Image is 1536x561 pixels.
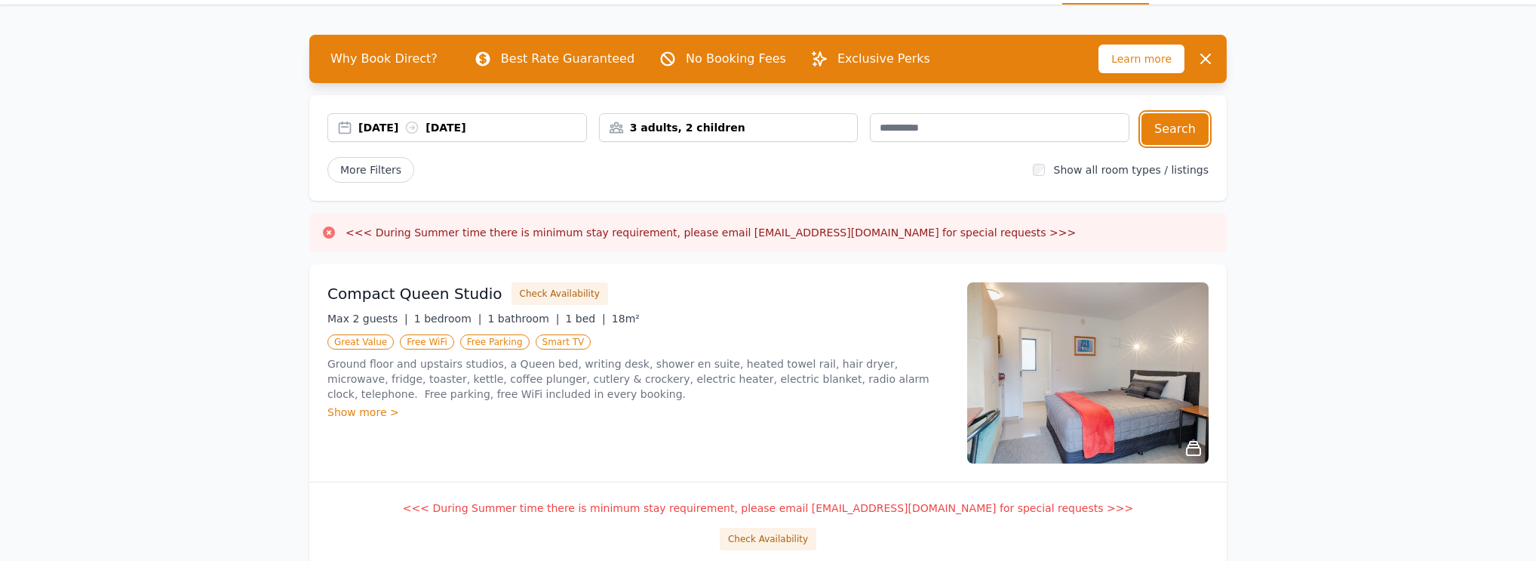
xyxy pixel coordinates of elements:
h3: Compact Queen Studio [327,283,502,304]
span: Max 2 guests | [327,313,408,325]
div: [DATE] [DATE] [358,120,586,135]
button: Check Availability [720,528,816,550]
h3: <<< During Summer time there is minimum stay requirement, please email [EMAIL_ADDRESS][DOMAIN_NAM... [346,225,1076,240]
span: Great Value [327,334,394,350]
span: Free WiFi [400,334,454,350]
label: Show all room types / listings [1054,164,1209,176]
p: <<< During Summer time there is minimum stay requirement, please email [EMAIL_ADDRESS][DOMAIN_NAM... [327,501,1209,516]
p: Best Rate Guaranteed [501,50,634,68]
button: Check Availability [511,282,608,305]
span: 18m² [612,313,640,325]
p: Exclusive Perks [837,50,930,68]
button: Search [1141,113,1209,145]
span: Why Book Direct? [318,44,450,74]
span: 1 bathroom | [487,313,559,325]
div: Show more > [327,405,949,420]
span: Smart TV [536,334,591,350]
span: Learn more [1098,45,1184,73]
span: 1 bedroom | [414,313,482,325]
p: Ground floor and upstairs studios, a Queen bed, writing desk, shower en suite, heated towel rail,... [327,356,949,402]
p: No Booking Fees [686,50,786,68]
div: 3 adults, 2 children [600,120,858,135]
span: More Filters [327,157,414,183]
span: 1 bed | [565,313,605,325]
span: Free Parking [460,334,530,350]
